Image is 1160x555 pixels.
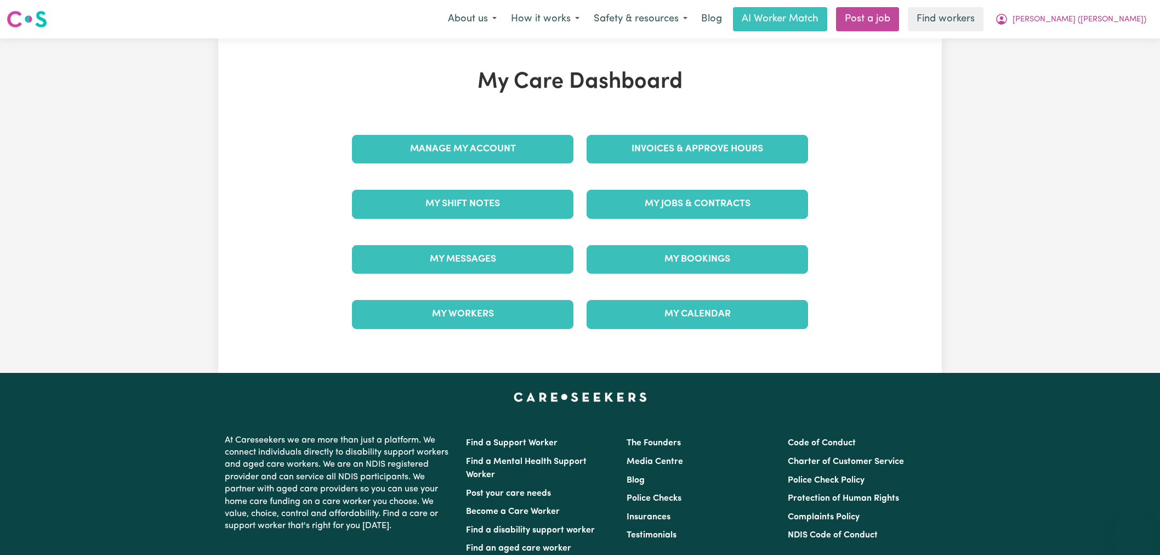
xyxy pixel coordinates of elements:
a: Find a Mental Health Support Worker [466,457,587,479]
button: How it works [504,8,587,31]
p: At Careseekers we are more than just a platform. We connect individuals directly to disability su... [225,430,453,537]
a: My Jobs & Contracts [587,190,808,218]
a: My Calendar [587,300,808,329]
a: Testimonials [627,531,676,540]
a: My Workers [352,300,573,329]
a: Police Check Policy [788,476,865,485]
a: Media Centre [627,457,683,466]
a: Charter of Customer Service [788,457,904,466]
h1: My Care Dashboard [345,69,815,95]
a: Careseekers home page [514,393,647,401]
a: AI Worker Match [733,7,827,31]
a: Police Checks [627,494,681,503]
a: Complaints Policy [788,513,860,522]
span: [PERSON_NAME] ([PERSON_NAME]) [1013,14,1146,26]
a: The Founders [627,439,681,448]
a: Blog [627,476,645,485]
button: Safety & resources [587,8,695,31]
a: Find workers [908,7,983,31]
a: Careseekers logo [7,7,47,32]
a: NDIS Code of Conduct [788,531,878,540]
iframe: Button to launch messaging window [1116,511,1151,546]
button: My Account [988,8,1153,31]
a: Insurances [627,513,670,522]
a: Manage My Account [352,135,573,163]
a: Protection of Human Rights [788,494,899,503]
a: My Bookings [587,245,808,274]
a: Find a disability support worker [466,526,595,535]
a: My Shift Notes [352,190,573,218]
a: My Messages [352,245,573,274]
img: Careseekers logo [7,9,47,29]
a: Post a job [836,7,899,31]
button: About us [441,8,504,31]
a: Invoices & Approve Hours [587,135,808,163]
a: Blog [695,7,729,31]
a: Post your care needs [466,489,551,498]
a: Code of Conduct [788,439,856,448]
a: Find a Support Worker [466,439,558,448]
a: Find an aged care worker [466,544,571,553]
a: Become a Care Worker [466,507,560,516]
